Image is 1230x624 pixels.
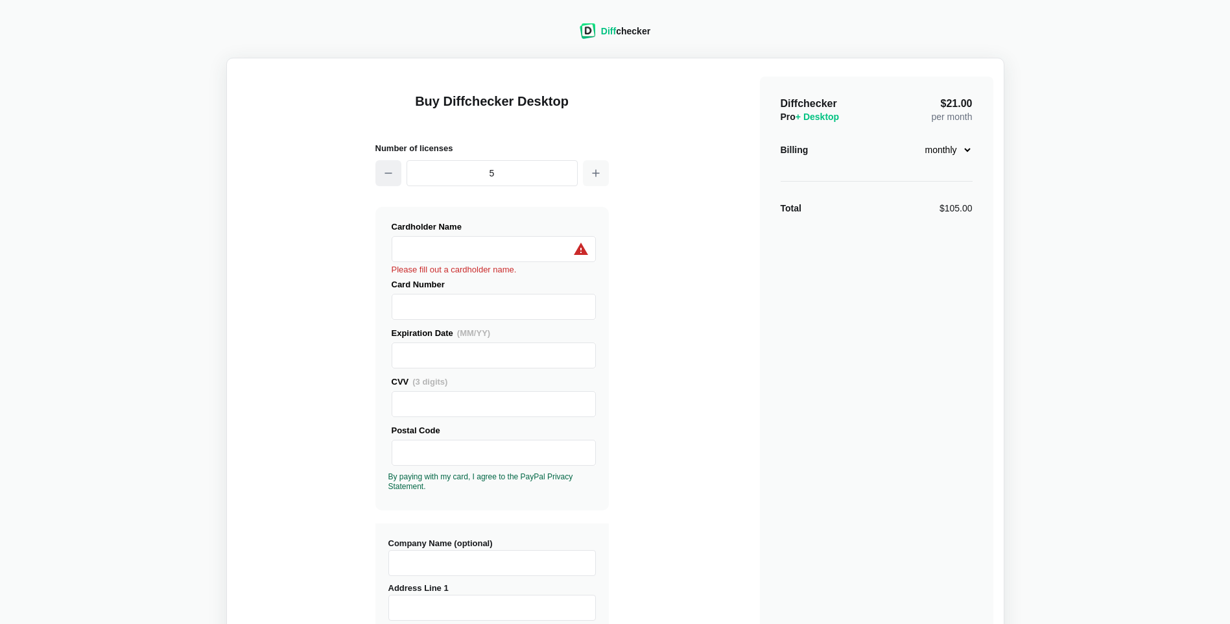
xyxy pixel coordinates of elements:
[601,26,616,36] span: Diff
[580,30,650,41] a: Diffchecker logoDiffchecker
[397,440,590,465] iframe: Secure Credit Card Frame - Postal Code
[392,424,596,437] div: Postal Code
[781,112,840,122] span: Pro
[392,278,596,291] div: Card Number
[781,143,809,156] div: Billing
[457,328,490,338] span: (MM/YY)
[388,550,596,576] input: Company Name (optional)
[931,97,972,123] div: per month
[781,203,801,213] strong: Total
[375,92,609,126] h1: Buy Diffchecker Desktop
[388,472,573,490] a: By paying with my card, I agree to the PayPal Privacy Statement.
[388,538,596,576] label: Company Name (optional)
[580,23,596,39] img: Diffchecker logo
[397,343,590,368] iframe: Secure Credit Card Frame - Expiration Date
[940,202,973,215] div: $105.00
[601,25,650,38] div: checker
[392,375,596,389] div: CVV
[397,392,590,416] iframe: Secure Credit Card Frame - CVV
[392,326,596,340] div: Expiration Date
[388,583,596,621] label: Address Line 1
[781,98,837,109] span: Diffchecker
[375,141,609,155] h2: Number of licenses
[407,160,578,186] input: 1
[397,294,590,319] iframe: Secure Credit Card Frame - Credit Card Number
[397,237,590,261] iframe: Secure Credit Card Frame - Cardholder Name
[392,264,596,276] div: Please fill out a cardholder name.
[412,377,447,387] span: (3 digits)
[796,112,839,122] span: + Desktop
[388,595,596,621] input: Address Line 1
[941,99,973,109] span: $21.00
[392,220,596,234] div: Cardholder Name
